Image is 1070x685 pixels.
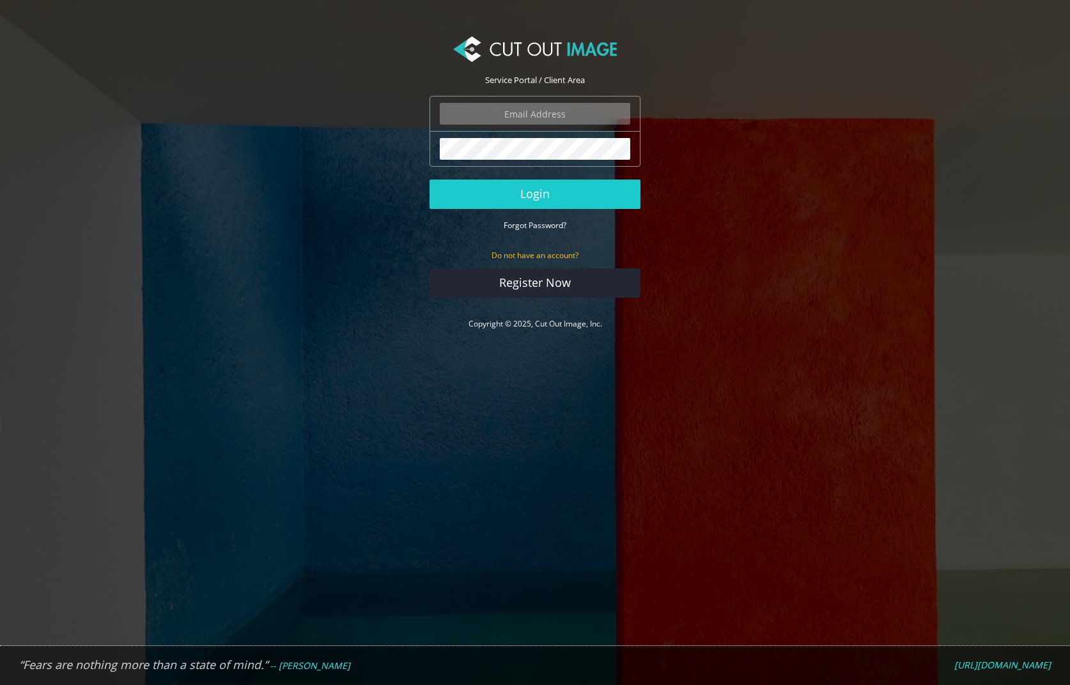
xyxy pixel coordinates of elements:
a: Forgot Password? [504,219,566,231]
a: [URL][DOMAIN_NAME] [954,659,1051,671]
input: Email Address [440,103,630,125]
button: Login [430,180,640,209]
em: -- [PERSON_NAME] [270,659,350,672]
em: [URL][DOMAIN_NAME] [954,659,1051,671]
em: “Fears are nothing more than a state of mind.” [19,657,268,672]
small: Do not have an account? [492,250,578,261]
small: Forgot Password? [504,220,566,231]
img: Cut Out Image [453,36,617,62]
a: Copyright © 2025, Cut Out Image, Inc. [469,318,602,329]
span: Service Portal / Client Area [485,74,585,86]
a: Register Now [430,268,640,298]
